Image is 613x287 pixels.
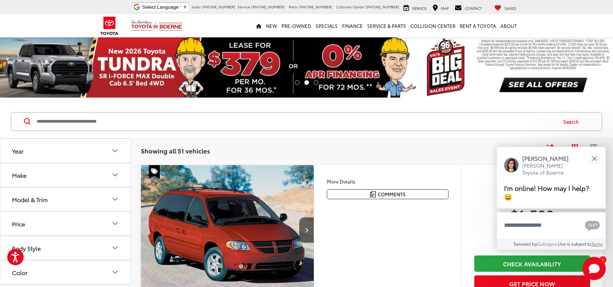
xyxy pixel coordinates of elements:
[504,183,589,201] span: I'm online! How may I help? 😀
[254,14,264,37] a: Home
[111,146,119,155] div: Year
[522,154,576,162] p: [PERSON_NAME]
[149,165,160,179] span: Special
[591,241,603,247] a: Terms
[327,189,448,199] button: Comments
[522,162,576,176] p: [PERSON_NAME] Toyota of Boerne
[340,14,365,37] a: Finance
[111,268,119,276] div: Color
[562,144,585,158] button: Grid View
[585,144,603,158] button: List View
[0,139,131,163] button: YearYear
[431,4,451,11] a: Map
[142,4,187,10] a: Select Language​
[12,269,28,276] div: Color
[556,112,589,131] button: Search
[441,5,449,11] span: Map
[412,5,427,11] span: Service
[365,14,408,37] a: Service & Parts: Opens in a new tab
[289,4,298,9] span: Parts
[313,14,340,37] a: Specials
[111,243,119,252] div: Body Style
[202,4,235,9] span: [PHONE_NUMBER]
[327,179,448,184] h4: More Details
[111,219,119,228] div: Price
[370,191,376,197] img: Comments
[111,171,119,179] div: Make
[191,4,201,9] span: Sales
[458,14,498,37] a: Rent a Toyota
[465,5,482,11] span: Contact
[582,257,606,280] svg: Start Chat
[497,147,606,250] div: Close[PERSON_NAME][PERSON_NAME] Toyota of BoerneI'm online! How may I help? 😀Type your messageCha...
[111,195,119,204] div: Model & Trim
[0,163,131,187] button: MakeMake
[585,220,600,231] svg: Text
[453,4,484,11] a: Contact
[36,113,556,130] input: Search by Make, Model, or Keyword
[0,212,131,235] button: PricePrice
[12,245,41,251] div: Body Style
[12,220,25,227] div: Price
[474,227,590,235] span: [DATE] Price:
[586,151,602,166] button: Close
[96,14,123,38] img: Toyota
[408,14,458,37] a: Collision Center
[558,241,591,247] span: Use is subject to
[582,257,606,280] button: Toggle Chat Window
[492,4,518,11] a: My Saved Vehicles
[238,4,250,9] span: Service
[264,14,279,37] a: New
[0,261,131,284] button: ColorColor
[279,14,313,37] a: Pre-Owned
[336,4,365,9] span: Collision Center
[12,147,24,154] div: Year
[12,172,27,179] div: Make
[183,4,187,10] span: ▼
[498,14,519,37] a: About
[504,5,516,11] span: Saved
[542,144,562,158] button: Select sort value
[251,4,285,9] span: [PHONE_NUMBER]
[583,217,602,233] button: Chat with SMS
[474,255,590,272] a: Check Availability
[0,236,131,260] button: Body StyleBody Style
[131,20,183,32] img: Vic Vaughan Toyota of Boerne
[141,146,210,155] span: Showing all 51 vehicles
[12,196,48,203] div: Model & Trim
[497,212,606,238] textarea: Type your message
[142,4,179,10] span: Select Language
[366,4,399,9] span: [PHONE_NUMBER]
[378,191,406,198] span: Comments
[0,188,131,211] button: Model & TrimModel & Trim
[299,217,314,243] button: Next image
[602,258,604,261] span: 1
[513,241,537,247] span: Serviced by
[402,4,429,11] a: Service
[299,4,332,9] span: [PHONE_NUMBER]
[474,206,590,224] span: $1,500
[537,241,558,247] a: Gubagoo.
